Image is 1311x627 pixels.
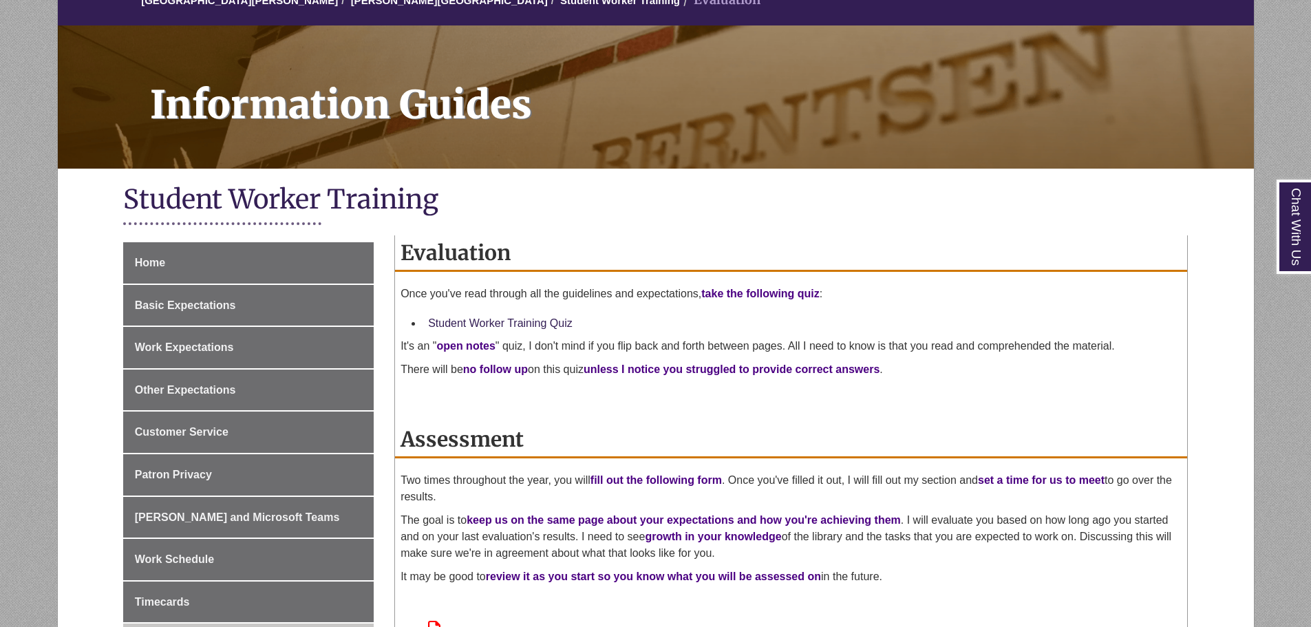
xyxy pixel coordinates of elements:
[463,363,528,375] strong: no follow up
[401,361,1182,378] p: There will be on this quiz .
[135,25,1254,151] h1: Information Guides
[486,571,821,582] span: review it as you start so you know what you will be assessed on
[123,182,1189,219] h1: Student Worker Training
[123,370,374,411] a: Other Expectations
[978,474,1105,486] span: set a time for us to meet
[123,582,374,623] a: Timecards
[135,596,190,608] span: Timecards
[645,531,781,542] span: growth in your knowledge
[395,235,1187,272] h2: Evaluation
[123,242,374,284] a: Home
[701,288,820,299] strong: take the following quiz
[428,317,573,329] a: Student Worker Training Quiz
[135,257,165,268] span: Home
[135,553,214,565] span: Work Schedule
[395,422,1187,458] h2: Assessment
[401,472,1182,505] p: Two times throughout the year, you will . Once you've filled it out, I will fill out my section a...
[401,568,1182,585] p: It may be good to in the future.
[123,497,374,538] a: [PERSON_NAME] and Microsoft Teams
[123,327,374,368] a: Work Expectations
[135,341,234,353] span: Work Expectations
[135,384,236,396] span: Other Expectations
[123,412,374,453] a: Customer Service
[467,514,901,526] span: keep us on the same page about your expectations and how you're achieving them
[401,512,1182,562] p: The goal is to . I will evaluate you based on how long ago you started and on your last evaluatio...
[58,25,1254,169] a: Information Guides
[135,426,228,438] span: Customer Service
[135,511,340,523] span: [PERSON_NAME] and Microsoft Teams
[135,299,236,311] span: Basic Expectations
[590,474,722,486] span: fill out the following form
[123,285,374,326] a: Basic Expectations
[123,539,374,580] a: Work Schedule
[135,469,212,480] span: Patron Privacy
[584,363,880,375] strong: unless I notice you struggled to provide correct answers
[401,338,1182,354] p: It's an " " quiz, I don't mind if you flip back and forth between pages. All I need to know is th...
[436,340,495,352] strong: open notes
[401,286,1182,302] p: Once you've read through all the guidelines and expectations, :
[123,454,374,496] a: Patron Privacy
